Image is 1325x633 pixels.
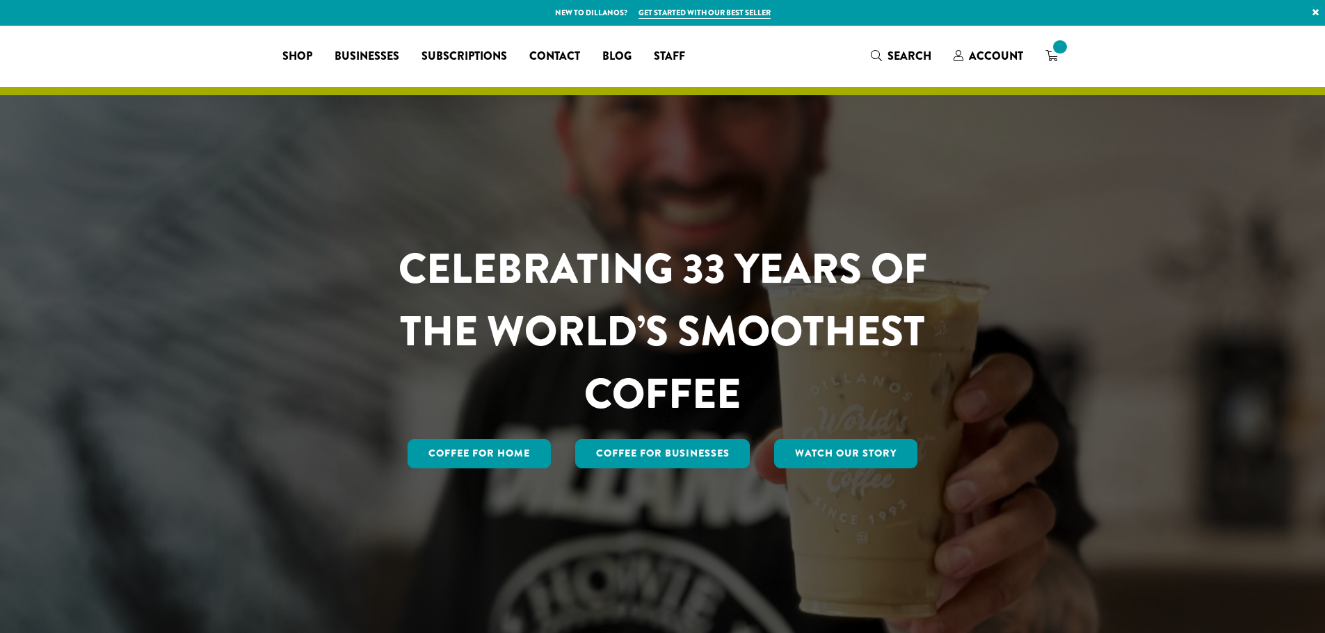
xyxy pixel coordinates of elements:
a: Coffee for Home [408,439,551,468]
span: Account [969,48,1023,64]
span: Blog [602,48,632,65]
a: Shop [271,45,323,67]
h1: CELEBRATING 33 YEARS OF THE WORLD’S SMOOTHEST COFFEE [358,238,968,425]
span: Contact [529,48,580,65]
a: Search [860,44,942,67]
a: Watch Our Story [774,439,917,468]
span: Search [888,48,931,64]
a: Coffee For Businesses [575,439,750,468]
span: Staff [654,48,685,65]
span: Subscriptions [421,48,507,65]
span: Businesses [335,48,399,65]
a: Get started with our best seller [639,7,771,19]
a: Staff [643,45,696,67]
span: Shop [282,48,312,65]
